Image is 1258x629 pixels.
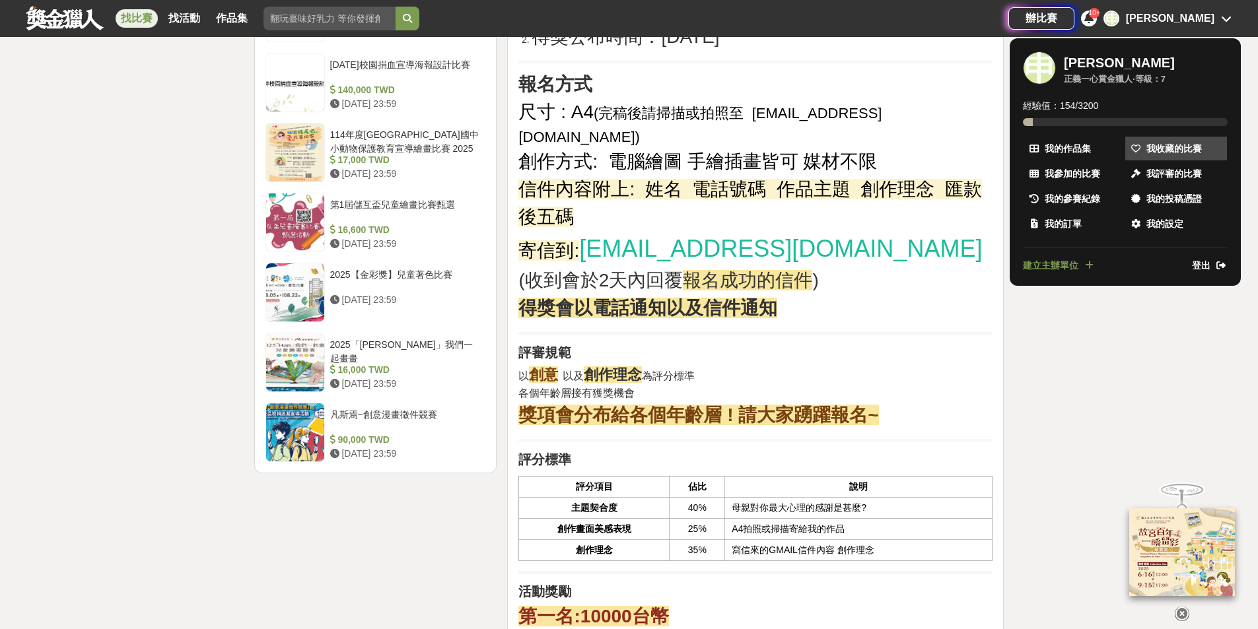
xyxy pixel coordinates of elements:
[1024,212,1125,236] a: 我的訂單
[1023,51,1056,84] div: 申
[1024,162,1125,185] a: 我參加的比賽
[1045,167,1100,181] span: 我參加的比賽
[1146,142,1202,156] span: 我收藏的比賽
[1089,9,1100,17] span: 10+
[1024,187,1125,211] a: 我的參賽紀錄
[1045,192,1100,206] span: 我的參賽紀錄
[1125,187,1227,211] a: 我的投稿憑證
[1192,259,1228,273] a: 登出
[1045,142,1091,156] span: 我的作品集
[1045,217,1082,231] span: 我的訂單
[1146,217,1183,231] span: 我的設定
[1133,73,1135,86] span: ·
[1146,167,1202,181] span: 我評審的比賽
[1192,259,1210,273] span: 登出
[1125,137,1227,160] a: 我收藏的比賽
[1146,192,1202,206] span: 我的投稿憑證
[1023,259,1096,273] a: 建立主辦單位
[1125,162,1227,185] a: 我評審的比賽
[1125,212,1227,236] a: 我的設定
[1064,73,1133,86] div: 正義一心賞金獵人
[1023,259,1078,273] span: 建立主辦單位
[1024,137,1125,160] a: 我的作品集
[1129,508,1235,596] img: 968ab78a-c8e5-4181-8f9d-94c24feca916.png
[1008,7,1074,30] a: 辦比賽
[1023,99,1098,113] span: 經驗值： 154 / 3200
[1135,73,1166,86] div: 等級： 7
[1064,55,1175,71] div: [PERSON_NAME]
